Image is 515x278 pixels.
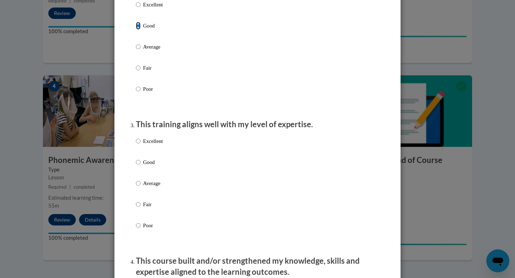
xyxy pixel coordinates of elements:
p: Good [143,158,163,166]
p: Good [143,22,163,30]
input: Good [136,158,141,166]
input: Average [136,179,141,187]
p: Poor [143,222,163,229]
p: Average [143,179,163,187]
input: Average [136,43,141,51]
p: This training aligns well with my level of expertise. [136,119,379,130]
input: Excellent [136,1,141,9]
input: Good [136,22,141,30]
p: Excellent [143,137,163,145]
p: Fair [143,200,163,208]
p: Average [143,43,163,51]
p: Poor [143,85,163,93]
p: Fair [143,64,163,72]
input: Poor [136,222,141,229]
input: Excellent [136,137,141,145]
p: Excellent [143,1,163,9]
p: This course built and/or strengthened my knowledge, skills and expertise aligned to the learning ... [136,255,379,278]
input: Fair [136,200,141,208]
input: Fair [136,64,141,72]
input: Poor [136,85,141,93]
